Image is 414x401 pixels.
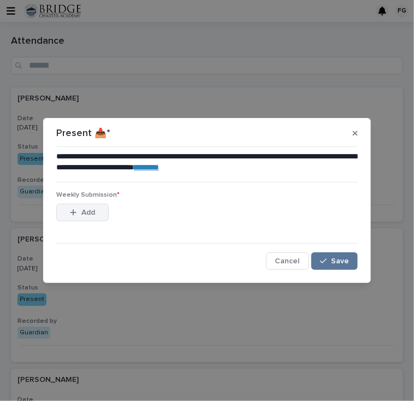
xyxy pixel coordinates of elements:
[56,128,110,140] p: Present 📥*
[56,204,109,221] button: Add
[331,257,349,265] span: Save
[56,192,120,198] span: Weekly Submission
[266,252,309,270] button: Cancel
[311,252,358,270] button: Save
[275,257,300,265] span: Cancel
[81,209,95,216] span: Add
